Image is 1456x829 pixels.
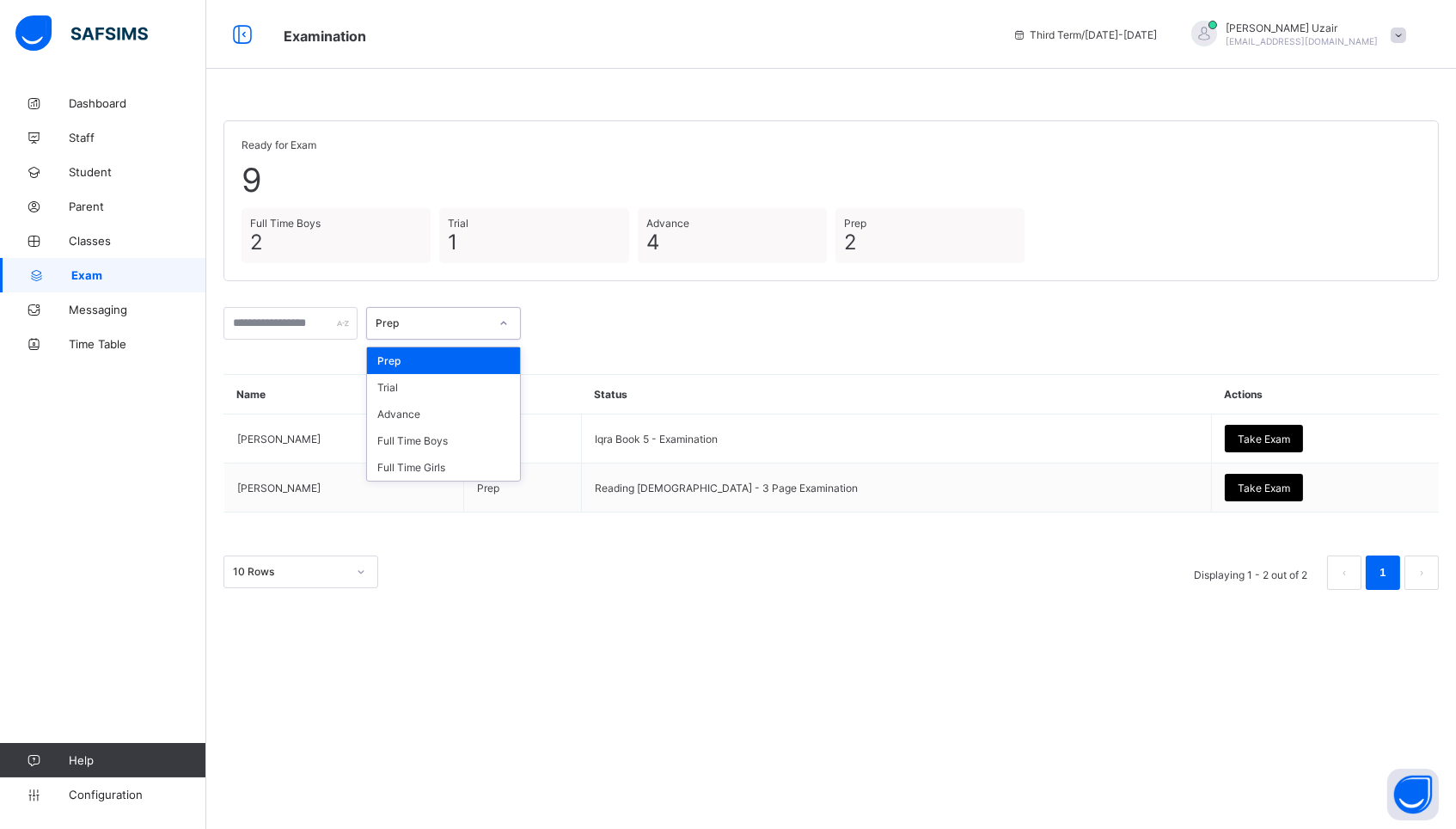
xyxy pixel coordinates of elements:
[646,230,818,255] span: 4
[463,414,581,464] td: Prep
[1327,556,1361,590] li: 上一页
[69,165,206,179] span: Student
[284,28,366,45] span: Examination
[367,347,520,374] div: Prep
[646,217,818,230] span: Advance
[367,374,520,401] div: Trial
[1226,36,1378,46] span: [EMAIL_ADDRESS][DOMAIN_NAME]
[463,375,581,414] th: Class
[448,217,620,230] span: Trial
[242,138,1421,151] span: Ready for Exam
[1387,769,1439,820] button: Open asap
[1212,375,1439,414] th: Actions
[1374,562,1391,584] a: 1
[15,15,148,52] img: safsims
[1238,482,1290,494] span: Take Exam
[69,200,206,213] span: Parent
[448,230,620,255] span: 1
[69,96,206,110] span: Dashboard
[71,268,206,282] span: Exam
[233,566,346,579] div: 10 Rows
[367,427,520,454] div: Full Time Boys
[1404,556,1439,590] button: next page
[250,230,422,255] span: 2
[1226,21,1378,34] span: [PERSON_NAME] Uzair
[1174,21,1415,49] div: SheikhUzair
[69,753,205,767] span: Help
[1012,28,1157,41] span: session/term information
[1181,556,1320,590] li: Displaying 1 - 2 out of 2
[581,414,1211,464] td: Iqra Book 5 - Examination
[242,160,1421,200] span: 9
[224,414,464,464] td: [PERSON_NAME]
[69,131,206,144] span: Staff
[1404,556,1439,590] li: 下一页
[367,454,520,481] div: Full Time Girls
[250,217,422,230] span: Full Time Boys
[69,234,206,248] span: Classes
[367,401,520,427] div: Advance
[1238,433,1290,445] span: Take Exam
[1327,556,1361,590] button: prev page
[69,337,206,351] span: Time Table
[581,375,1211,414] th: Status
[224,375,464,414] th: Name
[844,230,1016,255] span: 2
[69,788,205,801] span: Configuration
[844,217,1016,230] span: Prep
[224,464,464,513] td: [PERSON_NAME]
[581,464,1211,513] td: Reading [DEMOGRAPHIC_DATA] - 3 Page Examination
[1366,556,1400,590] li: 1
[69,303,206,316] span: Messaging
[376,317,489,330] div: Prep
[463,464,581,513] td: Prep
